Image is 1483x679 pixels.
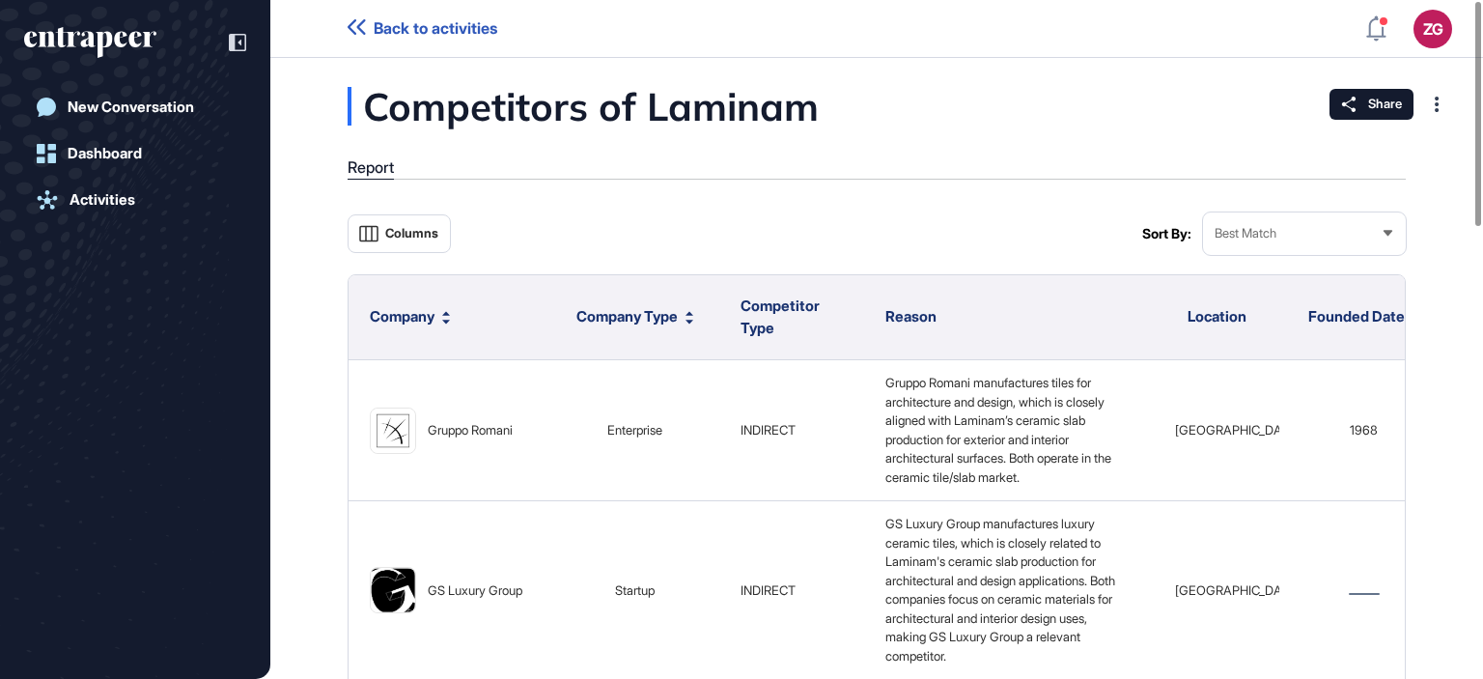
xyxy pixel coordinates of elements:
[374,19,497,38] span: Back to activities
[885,307,937,325] span: Reason
[371,409,415,453] img: Gruppo Romani-logo
[1350,422,1378,438] span: 1968
[370,306,434,328] span: Company
[371,568,415,612] img: GS Luxury Group-logo
[607,422,662,438] span: enterprise
[885,375,1114,485] span: Gruppo Romani manufactures tiles for architecture and design, which is closely aligned with Lamin...
[70,191,135,209] div: Activities
[348,87,1012,126] div: Competitors of Laminam
[385,226,438,240] span: Columns
[615,582,655,598] span: startup
[24,88,246,127] a: New Conversation
[1142,226,1191,241] span: Sort By:
[24,181,246,219] a: Activities
[741,582,796,598] span: INDIRECT
[1308,306,1420,328] button: Founded Date
[1413,10,1452,48] button: ZG
[348,158,394,177] div: Report
[1188,307,1246,325] span: Location
[1308,306,1405,328] span: Founded Date
[1368,97,1402,112] span: Share
[576,306,693,328] button: Company Type
[428,421,513,440] div: Gruppo Romani
[741,422,796,438] span: INDIRECT
[348,214,451,253] button: Columns
[24,134,246,173] a: Dashboard
[68,145,142,162] div: Dashboard
[1175,422,1301,438] span: [GEOGRAPHIC_DATA]
[1215,226,1276,240] span: Best Match
[348,19,497,38] a: Back to activities
[24,27,156,58] div: entrapeer-logo
[428,581,522,601] div: GS Luxury Group
[576,306,678,328] span: Company Type
[68,99,194,116] div: New Conversation
[1175,582,1301,598] span: [GEOGRAPHIC_DATA]
[885,516,1118,664] span: GS Luxury Group manufactures luxury ceramic tiles, which is closely related to Laminam's ceramic ...
[370,306,450,328] button: Company
[741,297,820,337] span: Competitor Type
